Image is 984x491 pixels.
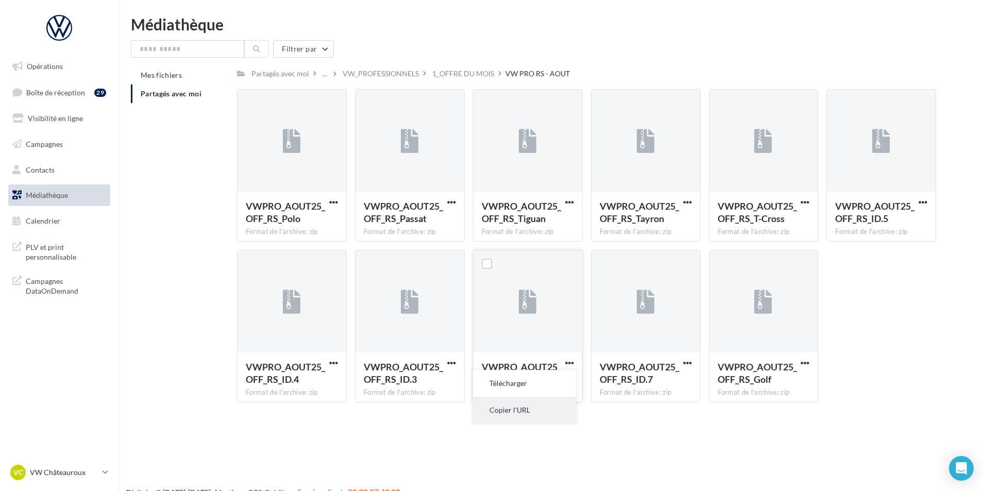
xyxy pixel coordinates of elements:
div: ... [320,66,329,81]
button: Copier l'URL [473,397,576,424]
span: VWPRO_AOUT25_OFF_RS_Tiguan [482,200,561,224]
a: Boîte de réception29 [6,81,112,104]
span: VWPRO_AOUT25_OFF_RS_Golf [718,361,797,385]
a: PLV et print personnalisable [6,236,112,266]
button: Filtrer par [273,40,334,58]
span: Campagnes DataOnDemand [26,274,106,296]
div: Open Intercom Messenger [949,456,974,481]
div: Médiathèque [131,16,972,32]
span: VWPRO_AOUT25_OFF_RS_ID.5 [835,200,914,224]
a: Opérations [6,56,112,77]
span: VWPRO_AOUT25_OFF_RS_ID.3 [364,361,443,385]
div: Format de l'archive: zip [600,388,692,397]
span: VWPRO_AOUT25_OFF_RS_Polo [246,200,325,224]
div: Format de l'archive: zip [246,388,338,397]
div: Format de l'archive: zip [600,227,692,236]
a: Calendrier [6,210,112,232]
span: Opérations [27,62,63,71]
span: VWPRO_AOUT25_OFF_RS_T-Cross [718,200,797,224]
a: Médiathèque [6,184,112,206]
span: VWPRO_AOUT25_OFF_RS_ID.7 [600,361,679,385]
button: Télécharger [473,370,576,397]
span: Calendrier [26,216,60,225]
div: VW PRO RS - AOUT [505,69,570,79]
span: PLV et print personnalisable [26,240,106,262]
a: VC VW Châteauroux [8,463,110,482]
div: Format de l'archive: zip [718,227,810,236]
div: 1_OFFRE DU MOIS [432,69,494,79]
span: Médiathèque [26,191,68,199]
a: Campagnes [6,133,112,155]
a: Contacts [6,159,112,181]
p: VW Châteauroux [30,467,98,478]
span: VC [13,467,23,478]
div: Format de l'archive: zip [718,388,810,397]
span: VWPRO_AOUT25_OFF_RS_Taigo [482,361,561,385]
div: Format de l'archive: zip [364,388,456,397]
div: Format de l'archive: zip [246,227,338,236]
span: VWPRO_AOUT25_OFF_RS_Tayron [600,200,679,224]
span: VWPRO_AOUT25_OFF_RS_Passat [364,200,443,224]
div: VW_PROFESSIONNELS [343,69,419,79]
span: Boîte de réception [26,88,85,96]
span: Visibilité en ligne [28,114,83,123]
a: Visibilité en ligne [6,108,112,129]
span: Contacts [26,165,55,174]
span: Partagés avec moi [141,89,201,98]
div: Format de l'archive: zip [364,227,456,236]
div: Format de l'archive: zip [835,227,927,236]
span: VWPRO_AOUT25_OFF_RS_ID.4 [246,361,325,385]
span: Mes fichiers [141,71,182,79]
span: Campagnes [26,140,63,148]
div: Partagés avec moi [251,69,309,79]
div: 29 [94,89,106,97]
a: Campagnes DataOnDemand [6,270,112,300]
div: Format de l'archive: zip [482,227,574,236]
